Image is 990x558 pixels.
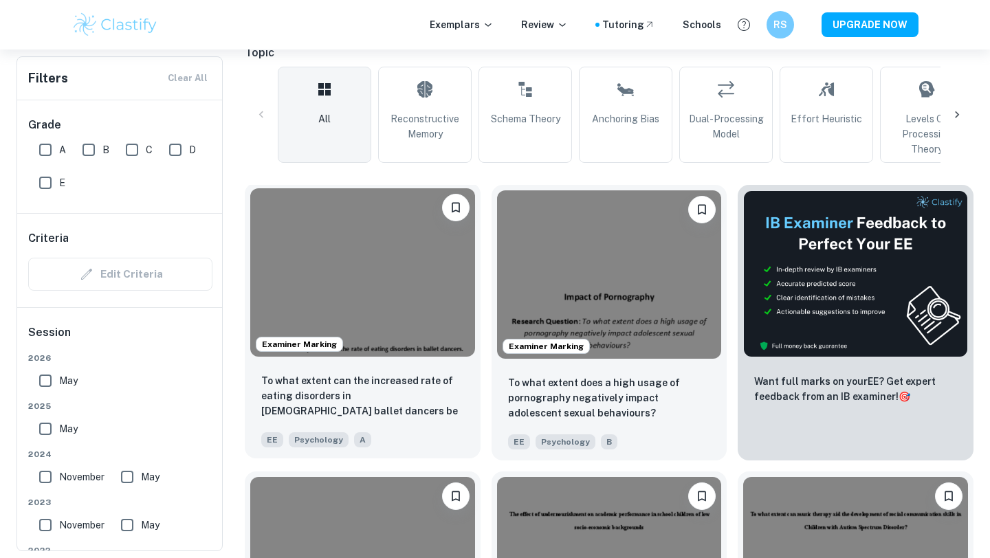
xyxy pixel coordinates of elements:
span: All [318,111,331,126]
span: C [146,142,153,157]
a: Schools [683,17,721,32]
h6: Grade [28,117,212,133]
button: RS [767,11,794,38]
span: A [59,142,66,157]
a: Examiner MarkingBookmarkTo what extent can the increased rate of eating disorders in female balle... [245,185,481,460]
span: Schema Theory [491,111,560,126]
span: Examiner Marking [256,338,342,350]
span: B [102,142,109,157]
p: To what extent can the increased rate of eating disorders in female ballet dancers be attributed ... [261,373,464,420]
a: Examiner MarkingBookmarkTo what extent does a high usage of pornography negatively impact adolesc... [492,185,727,460]
span: 2026 [28,352,212,364]
a: ThumbnailWant full marks on yourEE? Get expert feedback from an IB examiner! [738,185,973,460]
span: May [141,517,159,533]
span: November [59,469,104,484]
div: Criteria filters are unavailable when searching by topic [28,258,212,291]
span: 2024 [28,448,212,460]
span: Psychology [289,432,349,447]
span: May [59,373,78,388]
button: Bookmark [688,482,716,510]
h6: Topic [245,45,973,61]
img: Clastify logo [71,11,159,38]
span: EE [508,434,530,449]
h6: Criteria [28,230,69,247]
span: May [141,469,159,484]
span: B [601,434,617,449]
span: 🎯 [899,391,910,402]
span: Levels of Processing Theory [886,111,967,157]
button: Bookmark [688,196,716,223]
span: 2025 [28,400,212,412]
span: Dual-Processing Model [685,111,767,142]
p: To what extent does a high usage of pornography negatively impact adolescent sexual behaviours? [508,375,711,421]
button: Bookmark [442,482,470,510]
img: Psychology EE example thumbnail: To what extent can the increased rate of [250,188,475,357]
span: A [354,432,371,447]
span: D [189,142,196,157]
span: 2023 [28,496,212,509]
span: Effort Heuristic [791,111,862,126]
span: May [59,421,78,436]
a: Tutoring [602,17,655,32]
span: Examiner Marking [503,340,589,353]
h6: Filters [28,69,68,88]
img: Thumbnail [743,190,968,357]
h6: Session [28,324,212,352]
p: Want full marks on your EE ? Get expert feedback from an IB examiner! [754,374,957,404]
span: November [59,517,104,533]
span: Psychology [536,434,595,449]
span: Reconstructive Memory [384,111,465,142]
span: E [59,175,65,190]
p: Exemplars [430,17,494,32]
span: EE [261,432,283,447]
button: UPGRADE NOW [822,12,918,37]
p: Review [521,17,568,32]
button: Bookmark [935,482,962,510]
button: Bookmark [442,194,470,221]
img: Psychology EE example thumbnail: To what extent does a high usage of porn [497,190,722,359]
h6: RS [773,17,789,32]
span: 2022 [28,544,212,557]
span: Anchoring Bias [592,111,659,126]
button: Help and Feedback [732,13,756,36]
